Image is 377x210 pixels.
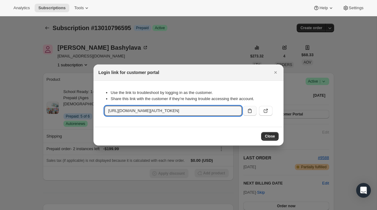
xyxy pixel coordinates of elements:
[35,4,69,12] button: Subscriptions
[261,132,279,141] button: Close
[10,4,33,12] button: Analytics
[310,4,337,12] button: Help
[319,6,328,10] span: Help
[70,4,93,12] button: Tools
[349,6,364,10] span: Settings
[356,183,371,198] div: Open Intercom Messenger
[271,68,280,77] button: Close
[111,90,272,96] li: Use the link to troubleshoot by logging in as the customer.
[13,6,30,10] span: Analytics
[265,134,275,139] span: Close
[111,96,272,102] li: Share this link with the customer if they’re having trouble accessing their account.
[339,4,367,12] button: Settings
[38,6,66,10] span: Subscriptions
[74,6,84,10] span: Tools
[98,69,159,76] h2: Login link for customer portal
